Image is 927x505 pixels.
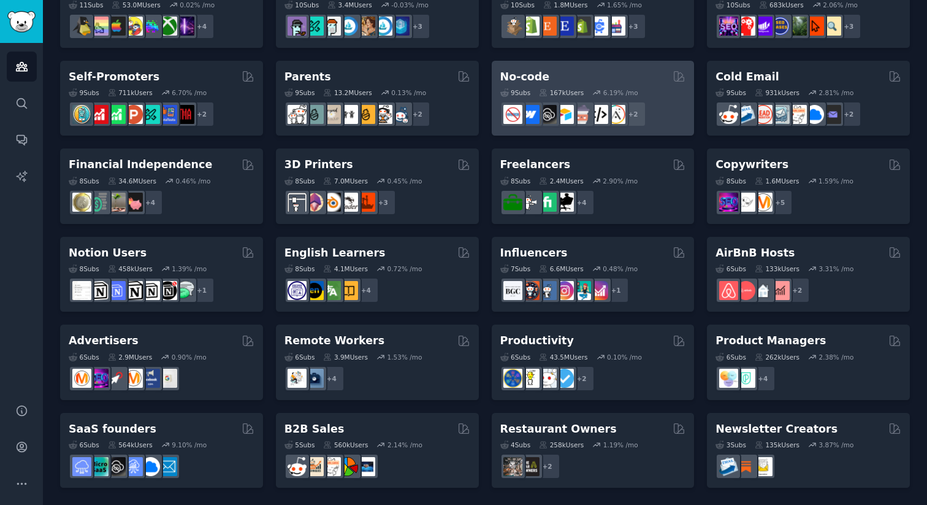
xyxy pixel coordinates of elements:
[288,105,307,124] img: daddit
[771,281,790,300] img: AirBnBInvesting
[305,193,324,212] img: 3Dmodeling
[284,422,345,437] h2: B2B Sales
[503,457,522,476] img: restaurantowners
[107,17,126,36] img: macgaming
[405,13,430,39] div: + 3
[124,281,143,300] img: NotionGeeks
[538,281,557,300] img: Instagram
[141,105,160,124] img: alphaandbetausers
[818,441,853,449] div: 3.87 % /mo
[137,190,163,215] div: + 4
[107,105,126,124] img: selfpromotion
[500,88,531,97] div: 9 Sub s
[521,193,540,212] img: freelance_forhire
[736,105,755,124] img: Emailmarketing
[753,17,772,36] img: seogrowth
[90,17,109,36] img: CozyGamers
[356,457,375,476] img: B_2_B_Selling_Tips
[323,264,368,273] div: 4.1M Users
[836,13,861,39] div: + 3
[607,1,642,9] div: 1.65 % /mo
[180,1,215,9] div: 0.02 % /mo
[387,177,422,185] div: 0.45 % /mo
[69,422,156,437] h2: SaaS founders
[90,369,109,388] img: SEO
[141,457,160,476] img: B2BSaaS
[284,333,384,349] h2: Remote Workers
[108,441,153,449] div: 564k Users
[387,264,422,273] div: 0.72 % /mo
[172,353,207,361] div: 0.90 % /mo
[715,333,826,349] h2: Product Managers
[572,105,591,124] img: nocodelowcode
[755,264,799,273] div: 133k Users
[141,369,160,388] img: FacebookAds
[72,457,91,476] img: SaaS
[736,193,755,212] img: KeepWriting
[322,105,341,124] img: beyondthebump
[818,353,853,361] div: 2.38 % /mo
[603,264,638,273] div: 0.48 % /mo
[141,17,160,36] img: gamers
[72,281,91,300] img: Notiontemplates
[750,366,776,391] div: + 4
[322,17,341,36] img: NFTmarket
[538,17,557,36] img: Etsy
[755,441,799,449] div: 135k Users
[603,177,638,185] div: 2.90 % /mo
[753,105,772,124] img: LeadGeneration
[108,177,156,185] div: 34.6M Users
[108,88,153,97] div: 711k Users
[69,1,103,9] div: 11 Sub s
[284,177,315,185] div: 8 Sub s
[503,105,522,124] img: nocode
[555,17,574,36] img: EtsySellers
[572,17,591,36] img: reviewmyshopify
[535,453,560,479] div: + 2
[538,369,557,388] img: productivity
[500,69,550,85] h2: No-code
[373,105,392,124] img: parentsofmultiples
[107,369,126,388] img: PPC
[715,177,746,185] div: 8 Sub s
[500,353,531,361] div: 6 Sub s
[391,88,426,97] div: 0.13 % /mo
[305,105,324,124] img: SingleParents
[319,366,345,391] div: + 4
[69,157,212,172] h2: Financial Independence
[500,333,574,349] h2: Productivity
[339,281,358,300] img: LearnEnglishOnReddit
[805,105,824,124] img: B2BSaaS
[606,105,625,124] img: Adalo
[158,281,177,300] img: BestNotionTemplates
[391,105,410,124] img: Parents
[172,264,207,273] div: 1.39 % /mo
[521,457,540,476] img: BarOwners
[69,177,99,185] div: 8 Sub s
[107,281,126,300] img: FreeNotionTemplates
[767,190,793,215] div: + 5
[736,457,755,476] img: Substack
[373,17,392,36] img: OpenseaMarket
[503,369,522,388] img: LifeProTips
[818,264,853,273] div: 3.31 % /mo
[753,457,772,476] img: Newsletters
[69,69,159,85] h2: Self-Promoters
[543,1,588,9] div: 1.8M Users
[805,17,824,36] img: GoogleSearchConsole
[788,105,807,124] img: b2b_sales
[158,17,177,36] img: XboxGamers
[715,69,779,85] h2: Cold Email
[603,88,638,97] div: 6.19 % /mo
[836,101,861,127] div: + 2
[176,177,211,185] div: 0.46 % /mo
[753,281,772,300] img: rentalproperties
[124,105,143,124] img: ProductHunters
[339,105,358,124] img: toddlers
[175,105,194,124] img: TestMyApp
[356,105,375,124] img: NewParents
[69,245,147,261] h2: Notion Users
[339,17,358,36] img: OpenSeaNFT
[569,190,595,215] div: + 4
[759,1,804,9] div: 683k Users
